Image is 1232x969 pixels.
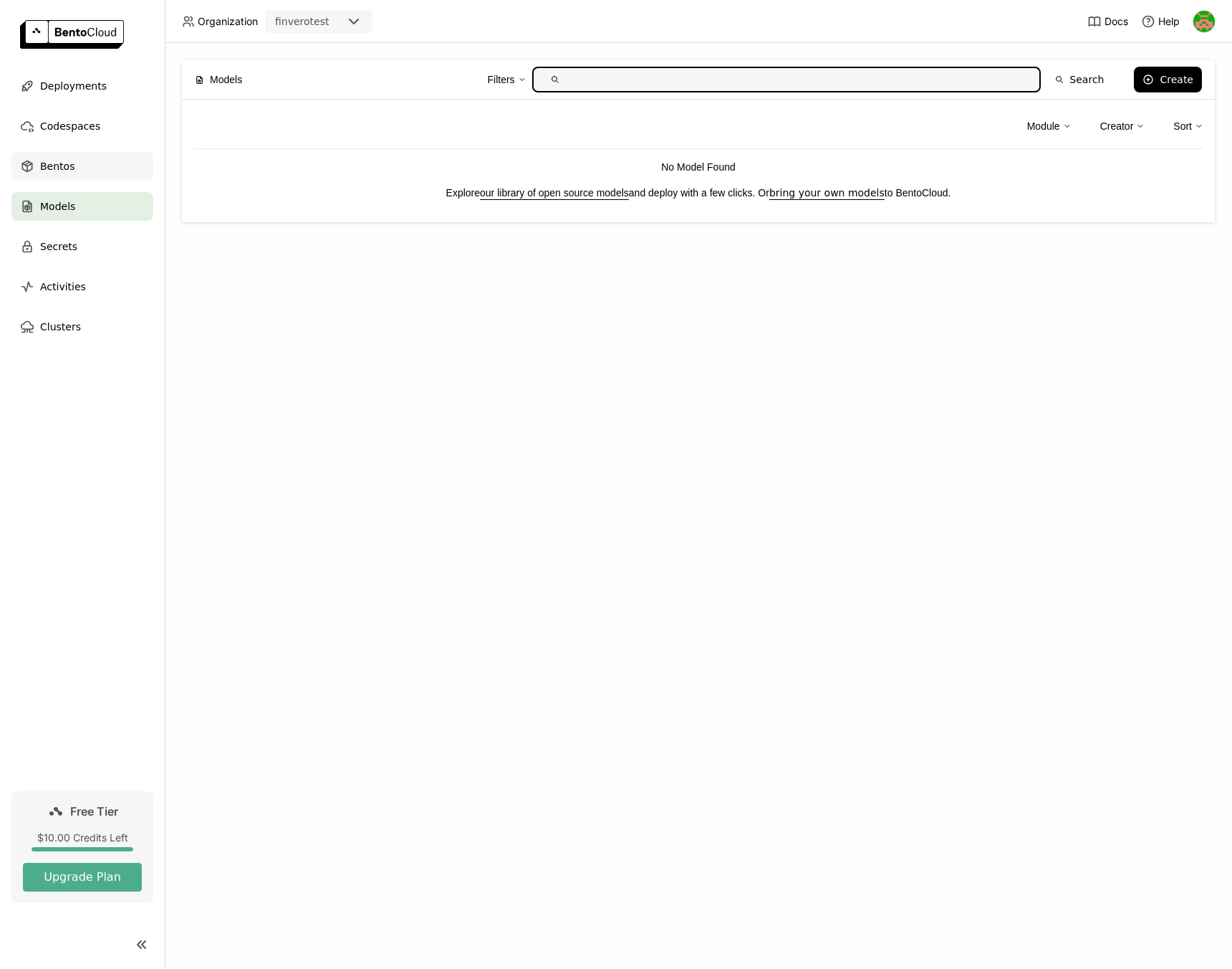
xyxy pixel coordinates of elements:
[1087,14,1128,29] a: Docs
[23,863,142,892] button: Upgrade Plan
[1134,67,1202,92] button: Create
[1141,14,1180,29] div: Help
[20,20,124,49] img: logo
[40,238,77,255] span: Secrets
[1158,15,1180,28] span: Help
[11,791,153,903] a: Free Tier$10.00 Credits LeftUpgrade Plan
[193,185,1203,201] p: Explore and deploy with a few clicks. Or to BentoCloud.
[11,272,153,301] a: Activities
[40,118,100,135] span: Codespaces
[11,112,153,140] a: Codespaces
[769,187,885,199] a: bring your own models
[11,72,153,100] a: Deployments
[1100,118,1134,134] div: Creator
[198,15,258,28] span: Organization
[11,152,153,181] a: Bentos
[1100,111,1145,141] div: Creator
[40,158,74,175] span: Bentos
[23,831,142,844] div: $10.00 Credits Left
[1105,15,1128,28] span: Docs
[488,65,526,95] div: Filters
[40,278,86,295] span: Activities
[40,198,75,215] span: Models
[40,318,81,335] span: Clusters
[1027,118,1060,134] div: Module
[11,232,153,261] a: Secrets
[11,312,153,341] a: Clusters
[488,72,515,87] div: Filters
[1193,11,1215,32] img: Eduardo Benitez
[210,72,242,87] span: Models
[1160,74,1193,85] div: Create
[193,159,1203,175] p: No Model Found
[1173,118,1192,134] div: Sort
[1173,111,1203,141] div: Sort
[40,77,107,95] span: Deployments
[11,192,153,221] a: Models
[1027,111,1072,141] div: Module
[1046,67,1112,92] button: Search
[275,14,329,29] div: finverotest
[480,187,629,199] a: our library of open source models
[331,15,332,29] input: Selected finverotest.
[70,804,118,818] span: Free Tier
